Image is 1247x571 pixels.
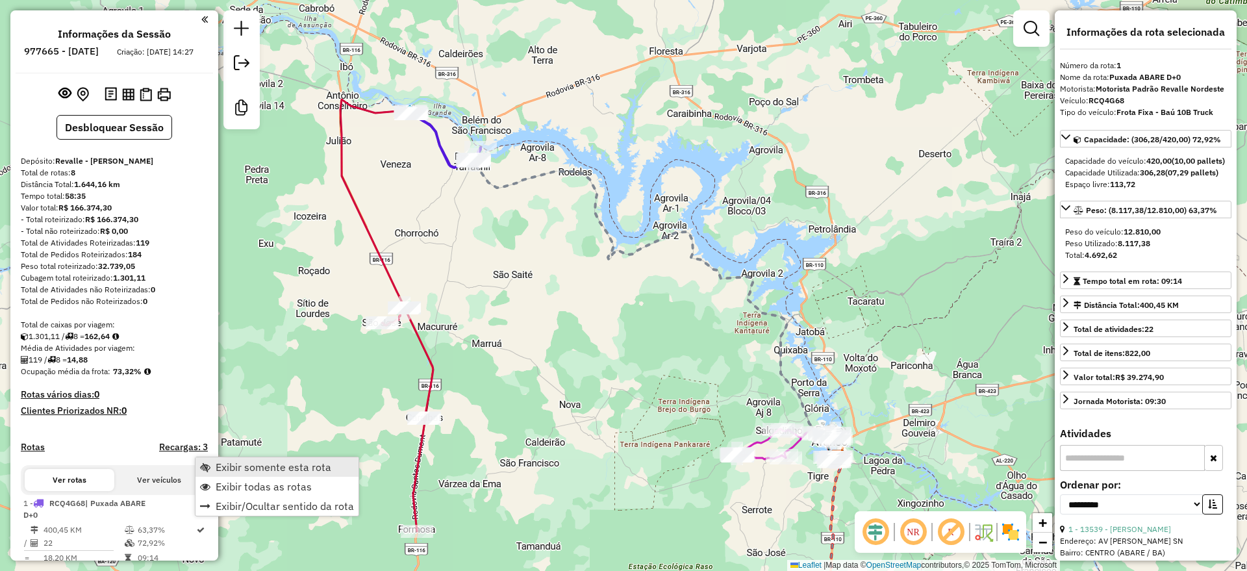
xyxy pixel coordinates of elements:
span: Total de atividades: [1074,324,1153,334]
label: Ordenar por: [1060,477,1231,492]
span: − [1039,534,1047,550]
strong: 119 [136,238,149,247]
button: Ver rotas [25,469,114,491]
strong: 32.739,05 [98,261,135,271]
strong: Frota Fixa - Baú 10B Truck [1116,107,1213,117]
strong: R$ 166.374,30 [58,203,112,212]
strong: Motorista Padrão Revalle Nordeste [1096,84,1224,94]
span: 1 - [23,498,145,520]
a: Jornada Motorista: 09:30 [1060,392,1231,409]
strong: 8 [71,168,75,177]
strong: 113,72 [1110,179,1135,189]
div: Total de Pedidos Roteirizados: [21,249,208,260]
a: Tempo total em rota: 09:14 [1060,272,1231,289]
span: Tempo total em rota: 09:14 [1083,276,1182,286]
span: Peso do veículo: [1065,227,1161,236]
td: 18,20 KM [43,552,124,565]
strong: 8.117,38 [1118,238,1150,248]
div: Peso Utilizado: [1065,238,1226,249]
strong: 22 [1144,324,1153,334]
button: Ordem crescente [1202,494,1223,514]
a: Exportar sessão [229,50,255,79]
div: Endereço: AV [PERSON_NAME] SN [1060,535,1231,547]
strong: 4.692,62 [1085,250,1117,260]
strong: Puxada ABARE D+0 [1109,72,1181,82]
div: Capacidade: (306,28/420,00) 72,92% [1060,150,1231,196]
td: 22 [43,537,124,550]
a: Valor total:R$ 39.274,90 [1060,368,1231,385]
span: RCQ4G68 [49,498,85,508]
h4: Atividades [1060,427,1231,440]
div: Peso: (8.117,38/12.810,00) 63,37% [1060,221,1231,266]
button: Imprimir Rotas [155,85,173,104]
a: Criar modelo [229,95,255,124]
div: - Total não roteirizado: [21,225,208,237]
strong: 420,00 [1146,156,1172,166]
strong: (10,00 pallets) [1172,156,1225,166]
td: = [23,552,30,565]
div: Criação: [DATE] 14:27 [112,46,199,58]
div: Tipo do veículo: [1060,107,1231,118]
span: | Puxada ABARE D+0 [23,498,145,520]
a: Total de itens:822,00 [1060,344,1231,361]
div: - Total roteirizado: [21,214,208,225]
a: Rotas [21,442,45,453]
div: Peso total roteirizado: [21,260,208,272]
i: Total de rotas [47,356,56,364]
a: OpenStreetMap [866,561,922,570]
span: Exibir/Ocultar sentido da rota [216,501,354,511]
div: Total de rotas: [21,167,208,179]
td: 400,45 KM [43,524,124,537]
span: Exibir somente esta rota [216,462,331,472]
button: Exibir sessão original [56,84,74,105]
strong: 0 [143,296,147,306]
div: Veículo: [1060,95,1231,107]
a: Nova sessão e pesquisa [229,16,255,45]
img: Exibir/Ocultar setores [1000,522,1021,542]
h4: Rotas vários dias: [21,389,208,400]
a: Capacidade: (306,28/420,00) 72,92% [1060,130,1231,147]
div: Capacidade Utilizada: [1065,167,1226,179]
i: Tempo total em rota [125,554,131,562]
strong: 822,00 [1125,348,1150,358]
strong: 1.301,11 [113,273,145,283]
span: + [1039,514,1047,531]
div: Jornada Motorista: 09:30 [1074,396,1166,407]
td: 63,37% [137,524,195,537]
strong: 12.810,00 [1124,227,1161,236]
a: Exibir filtros [1018,16,1044,42]
div: Total de Atividades Roteirizadas: [21,237,208,249]
a: 1 - 13539 - [PERSON_NAME] [1068,524,1171,534]
div: Total de Pedidos não Roteirizados: [21,296,208,307]
i: Meta Caixas/viagem: 1,00 Diferença: 161,64 [112,333,119,340]
a: 09357422 [1091,559,1134,569]
strong: 0 [151,285,155,294]
h4: Informações da rota selecionada [1060,26,1231,38]
strong: Revalle - [PERSON_NAME] [55,156,153,166]
div: Média de Atividades por viagem: [21,342,208,354]
span: | [824,561,825,570]
img: Fluxo de ruas [973,522,994,542]
strong: 0 [94,388,99,400]
strong: RCQ4G68 [1089,95,1124,105]
strong: 1 [1116,60,1121,70]
strong: 73,32% [113,366,142,376]
div: Tempo total: [21,190,208,202]
a: Zoom out [1033,533,1052,552]
button: Desbloquear Sessão [57,115,172,140]
div: Valor total: [21,202,208,214]
td: 09:14 [137,552,195,565]
strong: 1.644,16 km [74,179,120,189]
span: Peso: (8.117,38/12.810,00) 63,37% [1086,205,1217,215]
span: Ocupação média da frota: [21,366,110,376]
strong: 0 [121,405,127,416]
div: Total: [1065,249,1226,261]
li: Exibir/Ocultar sentido da rota [195,496,359,516]
li: Exibir todas as rotas [195,477,359,496]
h6: 977665 - [DATE] [24,45,99,57]
span: Exibir rótulo [935,516,966,548]
div: Capacidade do veículo: [1065,155,1226,167]
strong: R$ 166.374,30 [85,214,138,224]
span: Capacidade: (306,28/420,00) 72,92% [1084,134,1221,144]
